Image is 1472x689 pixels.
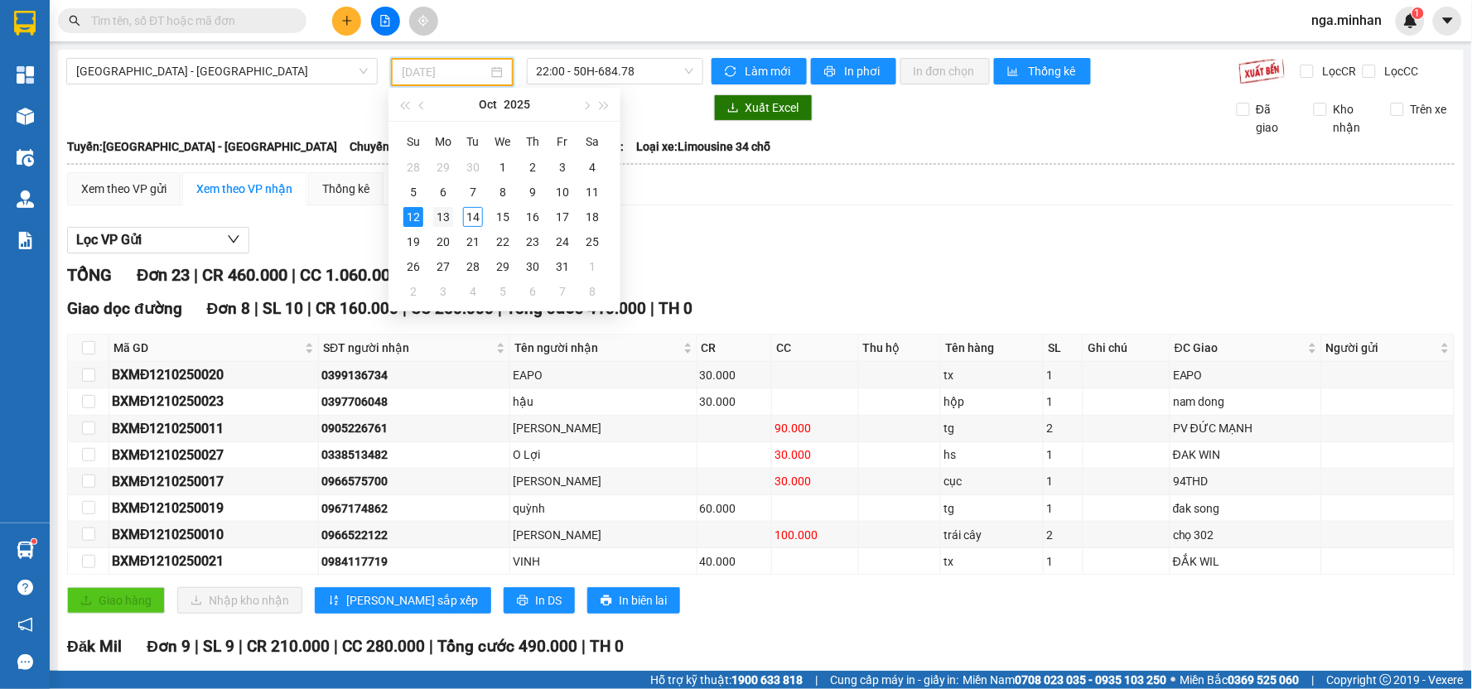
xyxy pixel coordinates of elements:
[433,282,453,301] div: 3
[350,137,471,156] span: Chuyến: (22:00 [DATE])
[1173,366,1319,384] div: EAPO
[109,362,319,388] td: BXMĐ1210250020
[14,16,40,33] span: Gửi:
[319,548,510,575] td: 0984117719
[488,279,518,304] td: 2025-11-05
[587,587,680,614] button: printerIn biên lai
[518,229,548,254] td: 2025-10-23
[523,207,543,227] div: 16
[17,617,33,633] span: notification
[488,254,518,279] td: 2025-10-29
[109,442,319,469] td: BXMĐ1210250027
[437,637,577,656] span: Tổng cước 490.000
[207,299,251,318] span: Đơn 8
[553,232,572,252] div: 24
[510,388,697,415] td: hậu
[535,591,562,609] span: In DS
[31,539,36,544] sup: 1
[403,282,423,301] div: 2
[81,180,167,198] div: Xem theo VP gửi
[548,229,577,254] td: 2025-10-24
[300,265,399,285] span: CC 1.060.000
[112,551,316,571] div: BXMĐ1210250021
[582,637,586,656] span: |
[582,207,602,227] div: 18
[17,542,34,559] img: warehouse-icon
[409,7,438,36] button: aim
[321,366,507,384] div: 0399136734
[493,282,513,301] div: 5
[518,128,548,155] th: Th
[725,65,739,79] span: sync
[1046,446,1080,464] div: 1
[463,257,483,277] div: 28
[601,595,612,608] span: printer
[76,59,368,84] span: Sài Gòn - Đắk Nông
[518,155,548,180] td: 2025-10-02
[403,207,423,227] div: 12
[944,472,1040,490] div: cục
[493,207,513,227] div: 15
[108,14,297,54] div: Dãy 4-B15 bến xe [GEOGRAPHIC_DATA]
[292,265,296,285] span: |
[319,522,510,548] td: 0966522122
[433,257,453,277] div: 27
[548,155,577,180] td: 2025-10-03
[112,445,316,465] div: BXMĐ1210250027
[323,339,493,357] span: SĐT người nhận
[815,671,818,689] span: |
[548,205,577,229] td: 2025-10-17
[944,393,1040,411] div: hộp
[113,339,302,357] span: Mã GD
[458,155,488,180] td: 2025-09-30
[14,11,36,36] img: logo-vxr
[109,388,319,415] td: BXMĐ1210250023
[553,157,572,177] div: 3
[403,157,423,177] div: 28
[1412,7,1424,19] sup: 1
[941,335,1044,362] th: Tên hàng
[239,637,243,656] span: |
[944,419,1040,437] div: tg
[428,254,458,279] td: 2025-10-27
[433,157,453,177] div: 29
[513,366,693,384] div: EAPO
[845,62,883,80] span: In phơi
[714,94,813,121] button: downloadXuất Excel
[1415,7,1421,19] span: 1
[14,14,96,34] div: Cư Jút
[1380,674,1392,686] span: copyright
[488,155,518,180] td: 2025-10-01
[523,282,543,301] div: 6
[398,205,428,229] td: 2025-10-12
[510,416,697,442] td: NGUYỄN QUYÊN
[227,233,240,246] span: down
[700,552,770,571] div: 40.000
[196,180,292,198] div: Xem theo VP nhận
[319,388,510,415] td: 0397706048
[433,232,453,252] div: 20
[112,391,316,412] div: BXMĐ1210250023
[504,88,530,121] button: 2025
[1173,446,1319,464] div: ĐAK WIN
[1173,393,1319,411] div: nam dong
[417,15,429,26] span: aim
[109,416,319,442] td: BXMĐ1210250011
[458,205,488,229] td: 2025-10-14
[1250,100,1301,137] span: Đã giao
[577,155,607,180] td: 2025-10-04
[1028,62,1078,80] span: Thống kê
[772,335,859,362] th: CC
[488,205,518,229] td: 2025-10-15
[775,472,856,490] div: 30.000
[247,637,330,656] span: CR 210.000
[504,587,575,614] button: printerIn DS
[403,257,423,277] div: 26
[488,229,518,254] td: 2025-10-22
[1441,13,1455,28] span: caret-down
[428,229,458,254] td: 2025-10-20
[319,495,510,522] td: 0967174862
[1046,419,1080,437] div: 2
[332,7,361,36] button: plus
[328,595,340,608] span: sort-ascending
